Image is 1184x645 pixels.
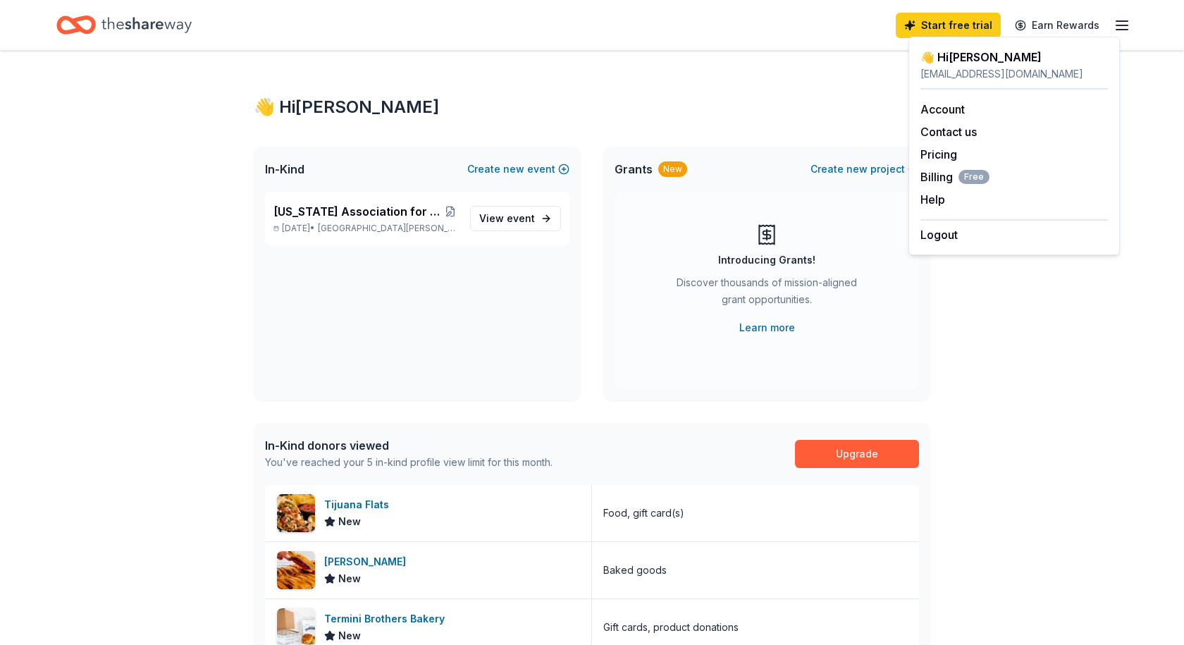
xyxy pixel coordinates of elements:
span: new [503,161,524,178]
div: Termini Brothers Bakery [324,610,450,627]
a: Pricing [920,147,957,161]
img: Image for Vicky Bakery [277,551,315,589]
span: new [846,161,868,178]
div: [PERSON_NAME] [324,553,412,570]
div: [EMAIL_ADDRESS][DOMAIN_NAME] [920,66,1108,82]
span: In-Kind [265,161,304,178]
div: You've reached your 5 in-kind profile view limit for this month. [265,454,553,471]
a: Earn Rewards [1006,13,1108,38]
a: Upgrade [795,440,919,468]
span: New [338,570,361,587]
div: In-Kind donors viewed [265,437,553,454]
div: Gift cards, product donations [603,619,739,636]
button: BillingFree [920,168,989,185]
a: Home [56,8,192,42]
button: Createnewevent [467,161,569,178]
button: Contact us [920,123,977,140]
div: Discover thousands of mission-aligned grant opportunities. [671,274,863,314]
a: View event [470,206,561,231]
a: Learn more [739,319,795,336]
div: New [658,161,687,177]
span: [GEOGRAPHIC_DATA][PERSON_NAME], [GEOGRAPHIC_DATA] [318,223,459,234]
div: Baked goods [603,562,667,579]
div: Food, gift card(s) [603,505,684,522]
a: Account [920,102,965,116]
span: New [338,627,361,644]
button: Help [920,191,945,208]
div: Introducing Grants! [718,252,815,269]
a: Start free trial [896,13,1001,38]
div: 👋 Hi [PERSON_NAME] [254,96,930,118]
p: [DATE] • [273,223,459,234]
div: Tijuana Flats [324,496,395,513]
span: event [507,212,535,224]
span: Grants [615,161,653,178]
span: [US_STATE] Association for the Gifted Conference [273,203,442,220]
div: 👋 Hi [PERSON_NAME] [920,49,1108,66]
span: Billing [920,168,989,185]
span: View [479,210,535,227]
button: Createnewproject [810,161,919,178]
img: Image for Tijuana Flats [277,494,315,532]
span: New [338,513,361,530]
button: Logout [920,226,958,243]
span: Free [958,170,989,184]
